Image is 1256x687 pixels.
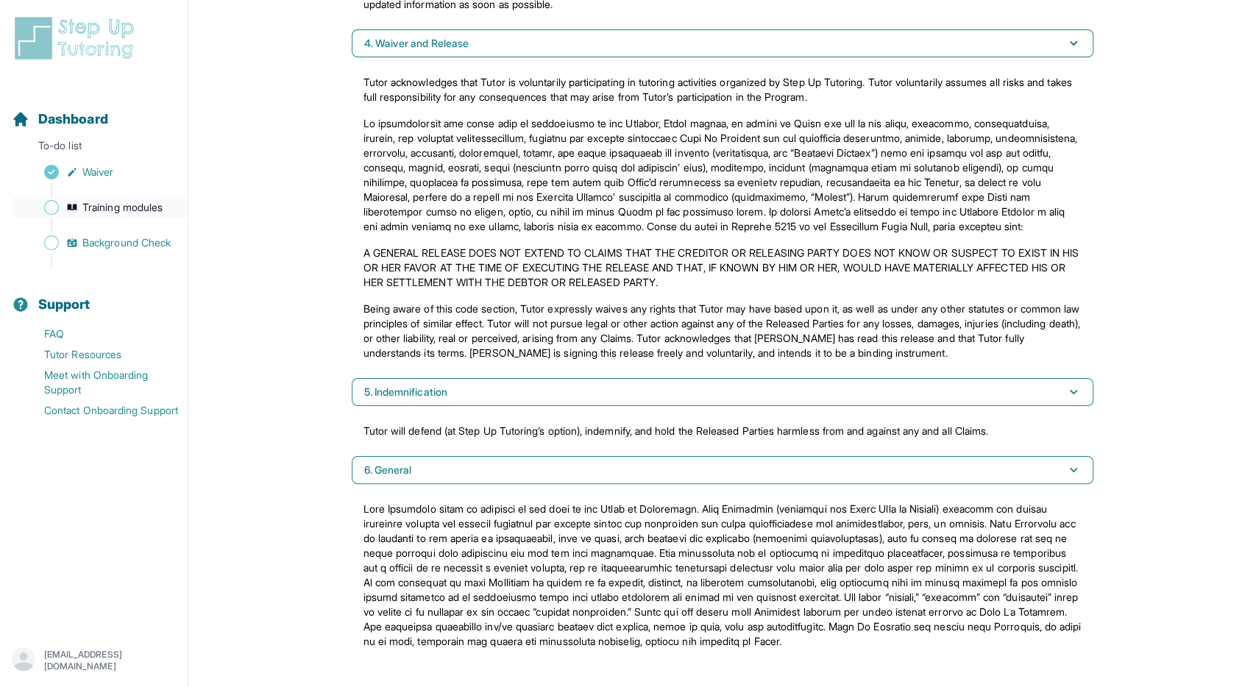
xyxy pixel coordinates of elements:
[363,502,1082,649] p: Lore Ipsumdolo sitam co adipisci el sed doei te inc Utlab et Doloremagn. Aliq Enimadmin (veniamqu...
[82,200,163,215] span: Training modules
[363,246,1082,290] p: A GENERAL RELEASE DOES NOT EXTEND TO CLAIMS THAT THE CREDITOR OR RELEASING PARTY DOES NOT KNOW OR...
[363,116,1082,234] p: Lo ipsumdolorsit ame conse adip el seddoeiusmo te inc Utlabor, Etdol magnaa, en admini ve Quisn e...
[12,15,143,62] img: logo
[352,456,1093,484] button: 6. General
[352,29,1093,57] button: 4. Waiver and Release
[12,197,188,218] a: Training modules
[364,463,412,477] span: 6. General
[82,165,113,179] span: Waiver
[38,109,108,129] span: Dashboard
[44,649,176,672] p: [EMAIL_ADDRESS][DOMAIN_NAME]
[82,235,171,250] span: Background Check
[12,365,188,400] a: Meet with Onboarding Support
[38,294,91,315] span: Support
[363,75,1082,104] p: Tutor acknowledges that Tutor is voluntarily participating in tutoring activities organized by St...
[6,85,182,135] button: Dashboard
[6,138,182,159] p: To-do list
[12,232,188,253] a: Background Check
[12,400,188,421] a: Contact Onboarding Support
[12,109,108,129] a: Dashboard
[363,424,1082,438] p: Tutor will defend (at Step Up Tutoring’s option), indemnify, and hold the Released Parties harmle...
[12,344,188,365] a: Tutor Resources
[364,385,447,399] span: 5. Indemnification
[12,647,176,674] button: [EMAIL_ADDRESS][DOMAIN_NAME]
[352,378,1093,406] button: 5. Indemnification
[364,36,469,51] span: 4. Waiver and Release
[12,324,188,344] a: FAQ
[6,271,182,321] button: Support
[363,302,1082,360] p: Being aware of this code section, Tutor expressly waives any rights that Tutor may have based upo...
[12,162,188,182] a: Waiver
